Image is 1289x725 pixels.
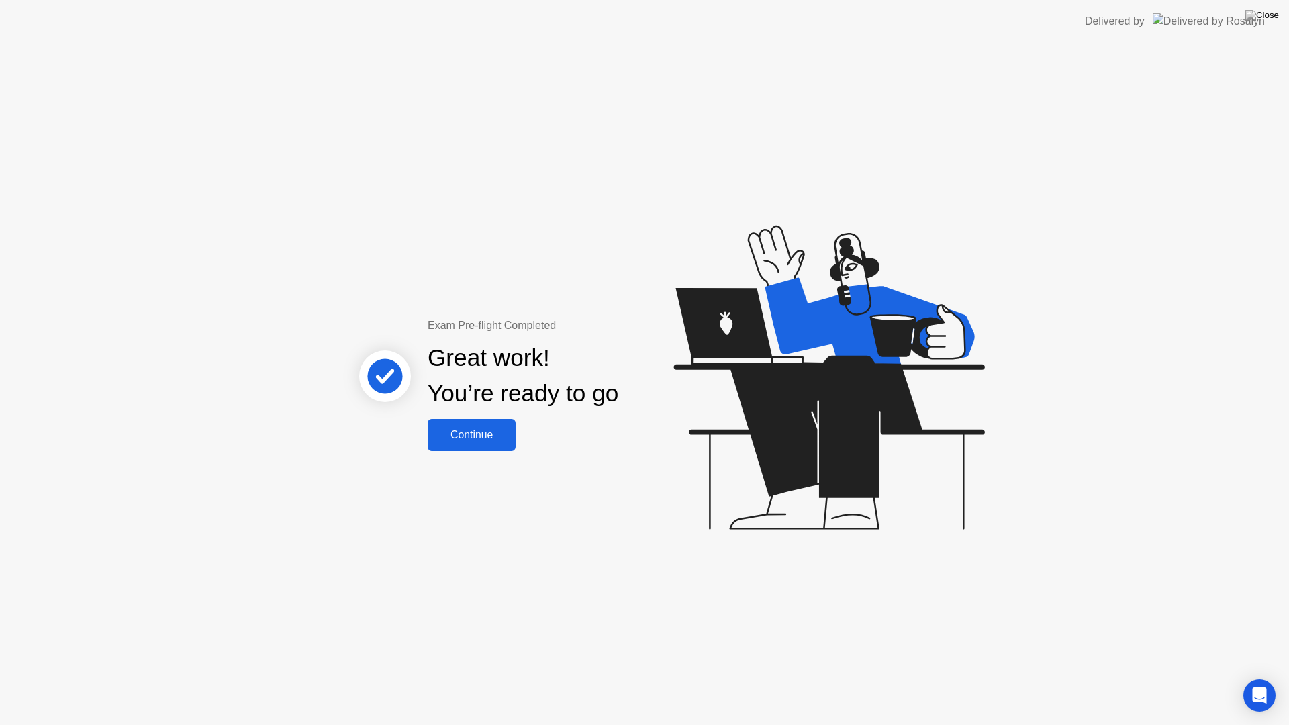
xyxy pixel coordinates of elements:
div: Open Intercom Messenger [1243,679,1276,712]
img: Delivered by Rosalyn [1153,13,1265,29]
img: Close [1245,10,1279,21]
div: Great work! You’re ready to go [428,340,618,412]
div: Exam Pre-flight Completed [428,318,705,334]
button: Continue [428,419,516,451]
div: Delivered by [1085,13,1145,30]
div: Continue [432,429,512,441]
